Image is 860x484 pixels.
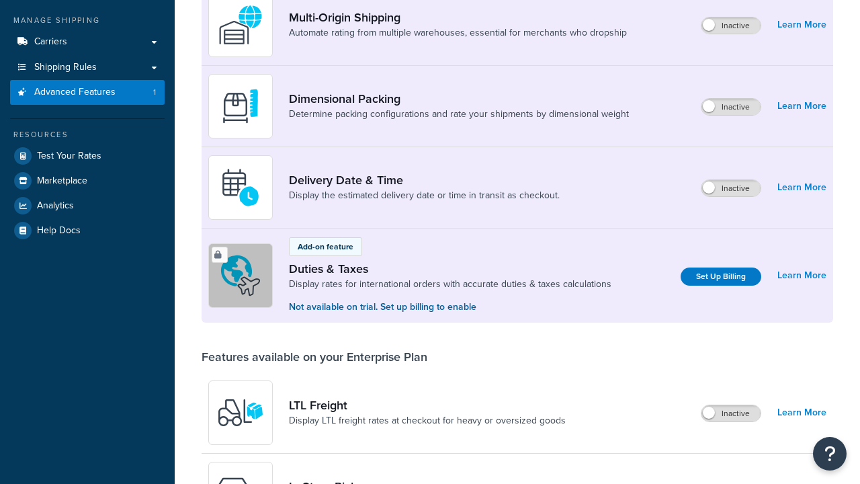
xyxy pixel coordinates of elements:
[777,97,826,116] a: Learn More
[777,178,826,197] a: Learn More
[37,200,74,212] span: Analytics
[777,403,826,422] a: Learn More
[34,62,97,73] span: Shipping Rules
[153,87,156,98] span: 1
[34,87,116,98] span: Advanced Features
[10,129,165,140] div: Resources
[681,268,761,286] a: Set Up Billing
[37,225,81,237] span: Help Docs
[10,80,165,105] a: Advanced Features1
[202,350,427,364] div: Features available on your Enterprise Plan
[10,194,165,218] a: Analytics
[37,151,101,162] span: Test Your Rates
[289,189,560,202] a: Display the estimated delivery date or time in transit as checkout.
[10,169,165,193] a: Marketplace
[777,15,826,34] a: Learn More
[10,218,165,243] a: Help Docs
[217,389,264,436] img: y79ZsPf0fXUFUhFXDzUgf+ktZg5F2+ohG75+v3d2s1D9TjoU8PiyCIluIjV41seZevKCRuEjTPPOKHJsQcmKCXGdfprl3L4q7...
[10,80,165,105] li: Advanced Features
[701,405,761,421] label: Inactive
[289,91,629,106] a: Dimensional Packing
[10,144,165,168] a: Test Your Rates
[37,175,87,187] span: Marketplace
[289,108,629,121] a: Determine packing configurations and rate your shipments by dimensional weight
[289,414,566,428] a: Display LTL freight rates at checkout for heavy or oversized goods
[217,1,264,48] img: WatD5o0RtDAAAAAElFTkSuQmCC
[813,437,847,471] button: Open Resource Center
[298,241,353,253] p: Add-on feature
[289,398,566,413] a: LTL Freight
[10,55,165,80] a: Shipping Rules
[289,173,560,188] a: Delivery Date & Time
[701,99,761,115] label: Inactive
[217,164,264,211] img: gfkeb5ejjkALwAAAABJRU5ErkJggg==
[34,36,67,48] span: Carriers
[701,180,761,196] label: Inactive
[10,30,165,54] a: Carriers
[289,26,627,40] a: Automate rating from multiple warehouses, essential for merchants who dropship
[10,15,165,26] div: Manage Shipping
[289,261,611,276] a: Duties & Taxes
[289,300,611,315] p: Not available on trial. Set up billing to enable
[701,17,761,34] label: Inactive
[289,278,611,291] a: Display rates for international orders with accurate duties & taxes calculations
[777,266,826,285] a: Learn More
[289,10,627,25] a: Multi-Origin Shipping
[217,83,264,130] img: DTVBYsAAAAAASUVORK5CYII=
